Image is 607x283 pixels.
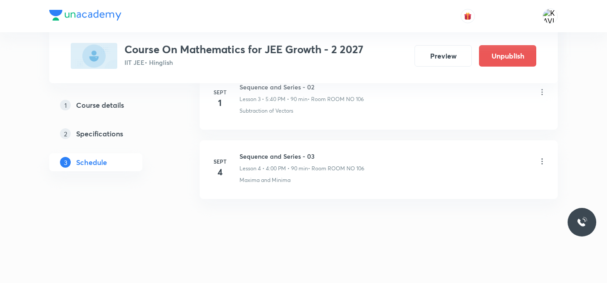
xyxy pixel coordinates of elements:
h6: Sequence and Series - 03 [239,152,364,161]
img: KAVITA YADAV [543,8,558,24]
h5: Specifications [76,128,123,139]
p: • Room ROOM NO 106 [308,95,364,103]
a: 1Course details [49,96,171,114]
h6: Sequence and Series - 02 [239,82,364,92]
p: 3 [60,157,71,168]
a: 2Specifications [49,125,171,143]
h3: Course On Mathematics for JEE Growth - 2 2027 [124,43,363,56]
img: Company Logo [49,10,121,21]
img: E9B3D007-BA4F-4678-92B1-CC49CEF1D598_plus.png [71,43,117,69]
h5: Schedule [76,157,107,168]
p: IIT JEE • Hinglish [124,58,363,67]
p: • Room ROOM NO 106 [308,165,364,173]
a: Company Logo [49,10,121,23]
img: avatar [464,12,472,20]
p: Maxima and Minima [239,176,291,184]
h6: Sept [211,157,229,165]
p: Lesson 4 • 4:00 PM • 90 min [239,165,308,173]
button: avatar [461,9,475,23]
h4: 4 [211,165,229,179]
h6: Sept [211,88,229,96]
h5: Course details [76,100,124,110]
p: 1 [60,100,71,110]
p: Lesson 3 • 5:40 PM • 90 min [239,95,308,103]
img: ttu [577,217,587,228]
button: Unpublish [479,45,536,67]
p: 2 [60,128,71,139]
p: Subtraction of Vectors [239,107,293,115]
button: Preview [415,45,472,67]
h4: 1 [211,96,229,110]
